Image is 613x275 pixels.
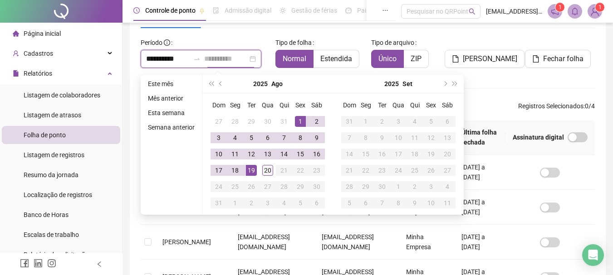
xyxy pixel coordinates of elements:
[384,75,399,93] button: year panel
[262,116,273,127] div: 30
[243,162,260,179] td: 2025-08-19
[24,191,92,198] span: Localização de registros
[399,225,454,260] td: Minha Empresa
[407,195,423,211] td: 2025-10-09
[442,149,453,159] div: 20
[439,146,456,162] td: 2025-09-20
[276,162,292,179] td: 2025-08-21
[230,132,240,143] div: 4
[24,231,79,238] span: Escalas de trabalho
[341,195,358,211] td: 2025-10-05
[243,195,260,211] td: 2025-09-02
[227,130,243,146] td: 2025-08-04
[295,198,306,208] div: 5
[291,7,337,14] span: Gestão de férias
[24,251,92,258] span: Relatório de solicitações
[582,244,604,266] div: Open Intercom Messenger
[24,111,81,119] span: Listagem de atrasos
[377,149,387,159] div: 16
[211,195,227,211] td: 2025-08-31
[246,132,257,143] div: 5
[133,7,140,14] span: clock-circle
[24,211,69,218] span: Banco de Horas
[24,30,61,37] span: Página inicial
[344,116,355,127] div: 31
[409,116,420,127] div: 4
[96,261,103,267] span: left
[374,162,390,179] td: 2025-09-23
[439,113,456,130] td: 2025-09-06
[442,198,453,208] div: 11
[439,130,456,146] td: 2025-09-13
[426,149,436,159] div: 19
[276,146,292,162] td: 2025-08-14
[390,146,407,162] td: 2025-09-17
[230,225,314,260] td: [EMAIL_ADDRESS][DOMAIN_NAME]
[311,149,322,159] div: 16
[262,165,273,176] div: 20
[225,7,271,14] span: Admissão digital
[262,181,273,192] div: 27
[407,179,423,195] td: 2025-10-02
[213,116,224,127] div: 27
[426,165,436,176] div: 26
[442,181,453,192] div: 4
[13,50,19,57] span: user-add
[374,97,390,113] th: Ter
[24,151,84,159] span: Listagem de registros
[450,75,460,93] button: super-next-year
[309,113,325,130] td: 2025-08-02
[377,198,387,208] div: 7
[341,97,358,113] th: Dom
[279,181,289,192] div: 28
[246,116,257,127] div: 29
[360,165,371,176] div: 22
[423,130,439,146] td: 2025-09-12
[279,165,289,176] div: 21
[193,55,201,63] span: swap-right
[47,259,56,268] span: instagram
[311,132,322,143] div: 9
[426,116,436,127] div: 5
[341,162,358,179] td: 2025-09-21
[227,162,243,179] td: 2025-08-18
[262,149,273,159] div: 13
[13,30,19,37] span: home
[246,165,257,176] div: 19
[276,179,292,195] td: 2025-08-28
[243,97,260,113] th: Ter
[409,181,420,192] div: 2
[442,165,453,176] div: 27
[145,7,196,14] span: Controle de ponto
[532,55,539,63] span: file
[445,50,525,68] button: [PERSON_NAME]
[295,116,306,127] div: 1
[513,132,564,142] span: Assinatura digital
[358,146,374,162] td: 2025-09-15
[358,113,374,130] td: 2025-09-01
[439,179,456,195] td: 2025-10-04
[295,165,306,176] div: 22
[358,195,374,211] td: 2025-10-06
[213,7,219,14] span: file-done
[213,181,224,192] div: 24
[409,198,420,208] div: 9
[253,75,268,93] button: year panel
[141,39,162,46] span: Período
[344,165,355,176] div: 21
[423,97,439,113] th: Sex
[260,179,276,195] td: 2025-08-27
[295,132,306,143] div: 8
[423,162,439,179] td: 2025-09-26
[230,198,240,208] div: 1
[393,198,404,208] div: 8
[344,132,355,143] div: 7
[525,50,591,68] button: Fechar folha
[486,6,542,16] span: [EMAIL_ADDRESS][DOMAIN_NAME]
[279,198,289,208] div: 4
[407,130,423,146] td: 2025-09-11
[295,181,306,192] div: 29
[227,97,243,113] th: Seg
[440,75,450,93] button: next-year
[271,75,283,93] button: month panel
